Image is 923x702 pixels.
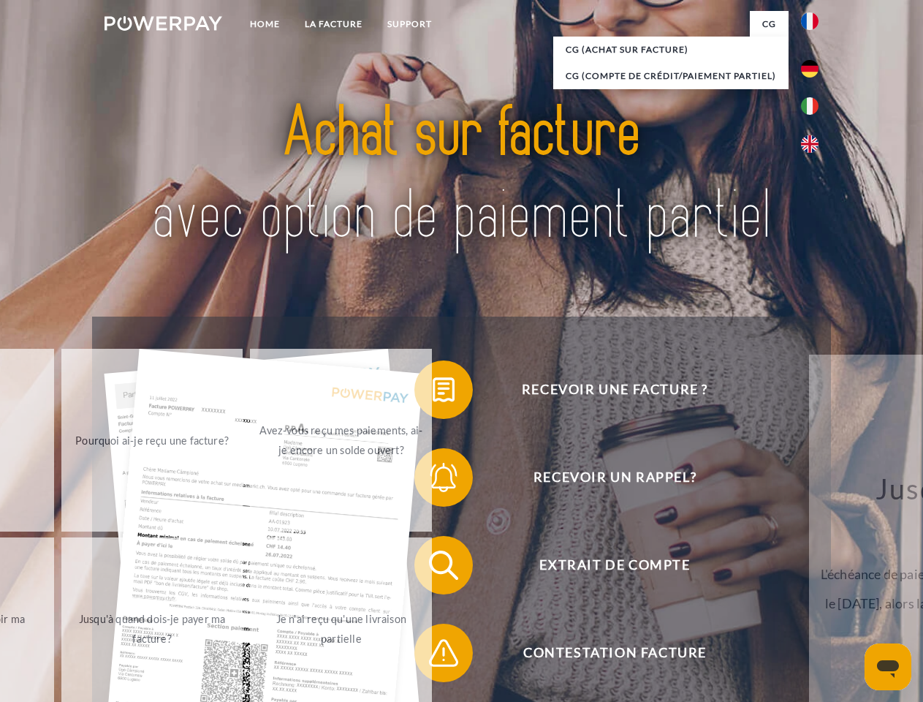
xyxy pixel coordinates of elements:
div: Je n'ai reçu qu'une livraison partielle [259,609,423,649]
img: title-powerpay_fr.svg [140,70,783,280]
iframe: Bouton de lancement de la fenêtre de messagerie [865,643,911,690]
button: Contestation Facture [414,624,794,682]
span: Extrait de compte [436,536,794,595]
a: LA FACTURE [292,11,375,37]
img: it [801,97,818,115]
div: Avez-vous reçu mes paiements, ai-je encore un solde ouvert? [259,420,423,460]
a: Home [238,11,292,37]
a: Support [375,11,444,37]
a: CG (achat sur facture) [553,37,789,63]
a: CG (Compte de crédit/paiement partiel) [553,63,789,89]
a: CG [750,11,789,37]
span: Contestation Facture [436,624,794,682]
img: fr [801,12,818,30]
div: Pourquoi ai-je reçu une facture? [70,430,235,450]
div: Jusqu'à quand dois-je payer ma facture? [70,609,235,649]
img: logo-powerpay-white.svg [105,16,222,31]
a: Avez-vous reçu mes paiements, ai-je encore un solde ouvert? [250,349,432,532]
img: de [801,60,818,78]
button: Extrait de compte [414,536,794,595]
img: en [801,135,818,153]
